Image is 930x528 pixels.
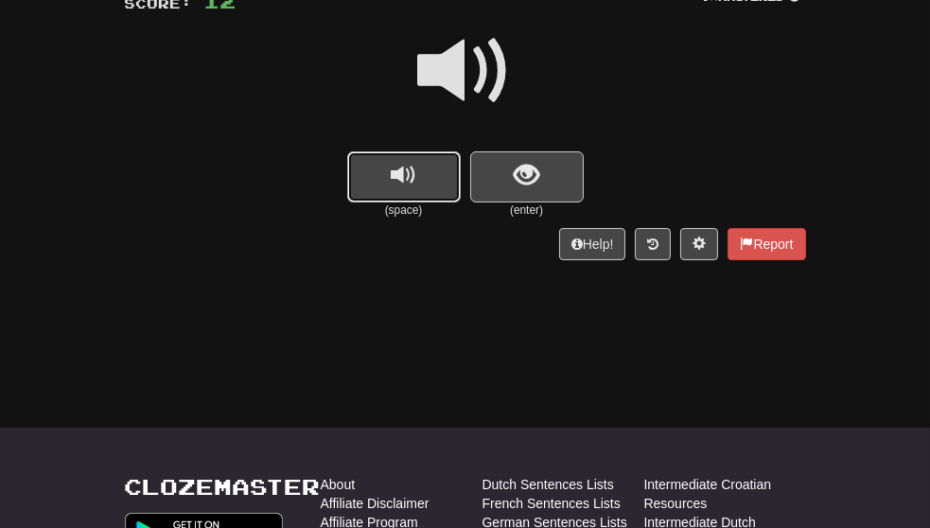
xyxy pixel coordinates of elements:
a: Clozemaster [125,475,321,499]
button: Round history (alt+y) [635,228,671,260]
a: Dutch Sentences Lists [483,475,614,494]
a: Intermediate Croatian Resources [644,475,806,513]
a: Affiliate Disclaimer [321,494,430,513]
small: (enter) [470,202,584,219]
a: French Sentences Lists [483,494,621,513]
button: replay audio [347,151,461,202]
button: Help! [559,228,626,260]
button: Report [728,228,805,260]
button: show sentence [470,151,584,202]
a: About [321,475,356,494]
small: (space) [347,202,461,219]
